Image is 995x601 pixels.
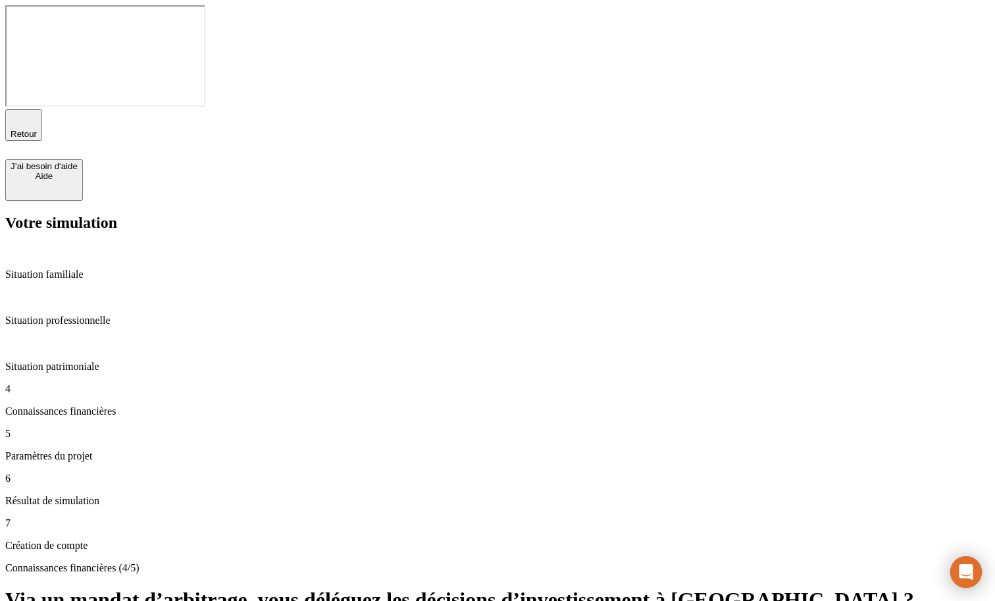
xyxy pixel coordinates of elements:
p: Résultat de simulation [5,495,990,507]
div: J’ai besoin d'aide [11,161,78,171]
div: Ouvrir le Messenger Intercom [950,556,982,588]
p: Situation familiale [5,269,990,280]
div: Aide [11,171,78,181]
p: 4 [5,383,990,395]
button: J’ai besoin d'aideAide [5,159,83,201]
button: Retour [5,109,42,141]
p: 7 [5,517,990,529]
p: Connaissances financières (4/5) [5,562,990,574]
p: Paramètres du projet [5,450,990,462]
p: Création de compte [5,540,990,552]
p: Situation professionnelle [5,315,990,327]
p: Connaissances financières [5,405,990,417]
p: 5 [5,428,990,440]
h2: Votre simulation [5,214,990,232]
p: 6 [5,473,990,484]
span: Retour [11,129,37,139]
p: Situation patrimoniale [5,361,990,373]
